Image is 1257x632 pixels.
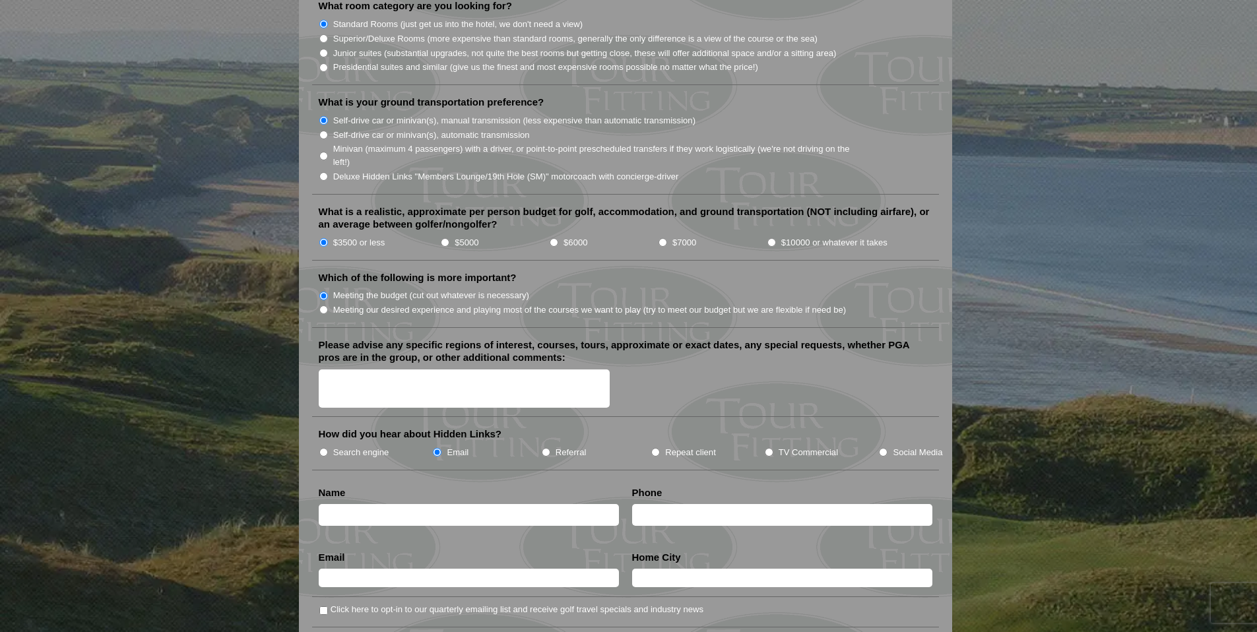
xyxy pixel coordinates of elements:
[447,446,468,459] label: Email
[779,446,838,459] label: TV Commercial
[665,446,716,459] label: Repeat client
[455,236,478,249] label: $5000
[781,236,887,249] label: $10000 or whatever it takes
[319,205,932,231] label: What is a realistic, approximate per person budget for golf, accommodation, and ground transporta...
[319,338,932,364] label: Please advise any specific regions of interest, courses, tours, approximate or exact dates, any s...
[333,236,385,249] label: $3500 or less
[333,129,530,142] label: Self-drive car or minivan(s), automatic transmission
[333,47,837,60] label: Junior suites (substantial upgrades, not quite the best rooms but getting close, these will offer...
[333,289,529,302] label: Meeting the budget (cut out whatever is necessary)
[564,236,587,249] label: $6000
[319,96,544,109] label: What is your ground transportation preference?
[672,236,696,249] label: $7000
[319,271,517,284] label: Which of the following is more important?
[893,446,942,459] label: Social Media
[632,486,662,499] label: Phone
[333,61,758,74] label: Presidential suites and similar (give us the finest and most expensive rooms possible no matter w...
[319,427,502,441] label: How did you hear about Hidden Links?
[331,603,703,616] label: Click here to opt-in to our quarterly emailing list and receive golf travel specials and industry...
[319,551,345,564] label: Email
[333,18,583,31] label: Standard Rooms (just get us into the hotel, we don't need a view)
[333,32,818,46] label: Superior/Deluxe Rooms (more expensive than standard rooms, generally the only difference is a vie...
[632,551,681,564] label: Home City
[333,303,847,317] label: Meeting our desired experience and playing most of the courses we want to play (try to meet our b...
[319,486,346,499] label: Name
[333,170,679,183] label: Deluxe Hidden Links "Members Lounge/19th Hole (SM)" motorcoach with concierge-driver
[333,142,864,168] label: Minivan (maximum 4 passengers) with a driver, or point-to-point prescheduled transfers if they wo...
[556,446,587,459] label: Referral
[333,114,695,127] label: Self-drive car or minivan(s), manual transmission (less expensive than automatic transmission)
[333,446,389,459] label: Search engine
